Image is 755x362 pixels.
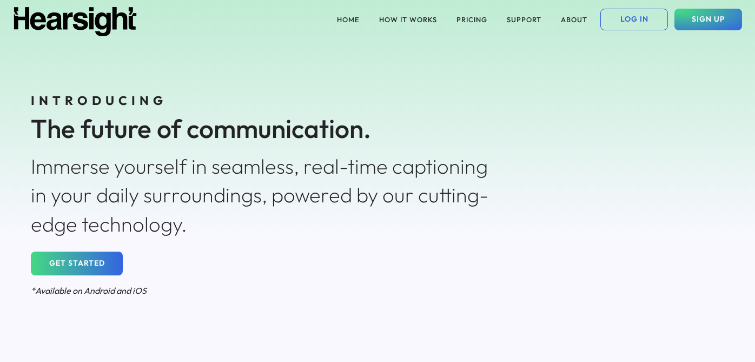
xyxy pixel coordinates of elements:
[373,9,443,30] button: HOW IT WORKS
[31,110,500,147] div: The future of communication.
[31,152,500,239] div: Immerse yourself in seamless, real-time captioning in your daily surroundings, powered by our cut...
[13,7,137,36] img: Hearsight logo
[554,9,594,30] button: ABOUT
[450,9,494,30] button: PRICING
[31,92,500,109] div: INTRODUCING
[500,9,548,30] button: SUPPORT
[31,285,500,297] div: *Available on Android and iOS
[674,9,742,30] button: SIGN UP
[600,9,668,30] button: LOG IN
[330,9,366,30] button: HOME
[31,252,123,275] button: GET STARTED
